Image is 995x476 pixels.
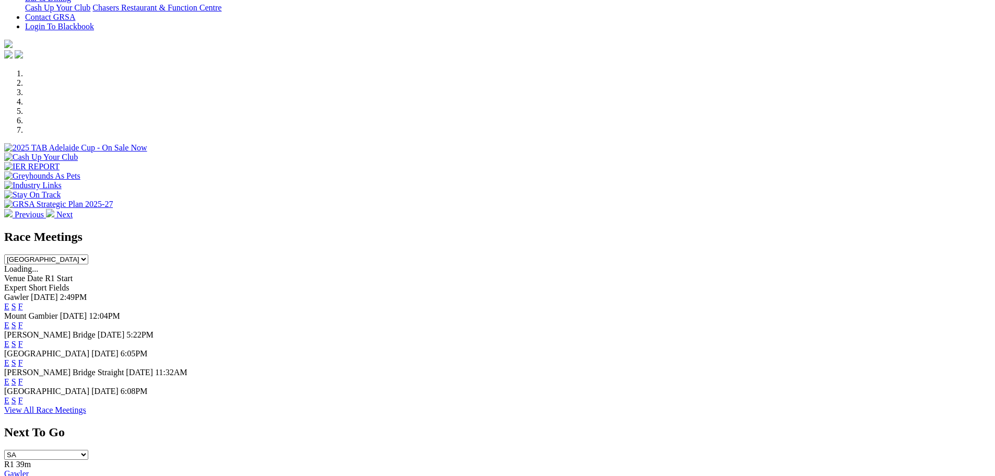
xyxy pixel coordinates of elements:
[4,143,147,153] img: 2025 TAB Adelaide Cup - On Sale Now
[126,330,154,339] span: 5:22PM
[11,340,16,349] a: S
[4,153,78,162] img: Cash Up Your Club
[60,311,87,320] span: [DATE]
[91,387,119,396] span: [DATE]
[27,274,43,283] span: Date
[4,181,62,190] img: Industry Links
[4,460,14,469] span: R1
[11,302,16,311] a: S
[4,190,61,200] img: Stay On Track
[4,330,96,339] span: [PERSON_NAME] Bridge
[18,302,23,311] a: F
[91,349,119,358] span: [DATE]
[121,349,148,358] span: 6:05PM
[4,274,25,283] span: Venue
[15,50,23,59] img: twitter.svg
[15,210,44,219] span: Previous
[4,311,58,320] span: Mount Gambier
[11,358,16,367] a: S
[4,377,9,386] a: E
[4,321,9,330] a: E
[11,377,16,386] a: S
[4,349,89,358] span: [GEOGRAPHIC_DATA]
[4,293,29,301] span: Gawler
[89,311,120,320] span: 12:04PM
[11,396,16,405] a: S
[121,387,148,396] span: 6:08PM
[25,13,75,21] a: Contact GRSA
[25,3,90,12] a: Cash Up Your Club
[4,162,60,171] img: IER REPORT
[4,210,46,219] a: Previous
[18,377,23,386] a: F
[11,321,16,330] a: S
[18,321,23,330] a: F
[4,396,9,405] a: E
[49,283,69,292] span: Fields
[4,405,86,414] a: View All Race Meetings
[4,302,9,311] a: E
[29,283,47,292] span: Short
[4,264,38,273] span: Loading...
[4,230,991,244] h2: Race Meetings
[31,293,58,301] span: [DATE]
[4,200,113,209] img: GRSA Strategic Plan 2025-27
[46,209,54,217] img: chevron-right-pager-white.svg
[4,358,9,367] a: E
[4,209,13,217] img: chevron-left-pager-white.svg
[4,40,13,48] img: logo-grsa-white.png
[4,340,9,349] a: E
[4,387,89,396] span: [GEOGRAPHIC_DATA]
[4,425,991,439] h2: Next To Go
[155,368,188,377] span: 11:32AM
[4,50,13,59] img: facebook.svg
[16,460,31,469] span: 39m
[4,283,27,292] span: Expert
[45,274,73,283] span: R1 Start
[25,3,991,13] div: Bar & Dining
[126,368,153,377] span: [DATE]
[18,358,23,367] a: F
[18,340,23,349] a: F
[60,293,87,301] span: 2:49PM
[25,22,94,31] a: Login To Blackbook
[18,396,23,405] a: F
[92,3,221,12] a: Chasers Restaurant & Function Centre
[98,330,125,339] span: [DATE]
[4,171,80,181] img: Greyhounds As Pets
[4,368,124,377] span: [PERSON_NAME] Bridge Straight
[56,210,73,219] span: Next
[46,210,73,219] a: Next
